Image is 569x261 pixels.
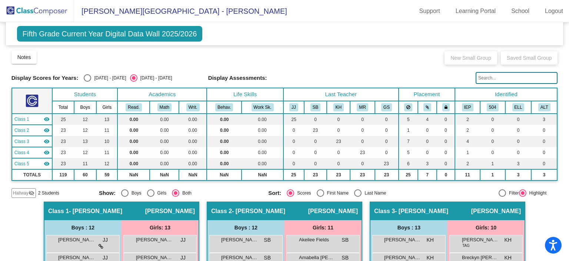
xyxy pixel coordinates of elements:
[395,208,448,215] span: - [PERSON_NAME]
[180,236,186,244] span: JJ
[505,147,531,158] td: 0
[399,136,418,147] td: 7
[384,236,421,244] span: [PERSON_NAME]
[437,158,455,169] td: 0
[506,190,519,196] div: Filter
[505,101,531,114] th: English Language Learner
[505,136,531,147] td: 0
[455,169,480,180] td: 11
[304,147,327,158] td: 0
[342,236,349,244] span: SB
[455,136,480,147] td: 4
[538,103,550,111] button: ALT
[418,136,437,147] td: 0
[375,136,399,147] td: 0
[283,125,304,136] td: 0
[437,114,455,125] td: 0
[505,125,531,136] td: 0
[350,158,375,169] td: 0
[324,190,349,196] div: First Name
[215,103,233,111] button: Behav.
[117,169,150,180] td: NaN
[179,169,207,180] td: NaN
[284,220,362,235] div: Girls: 11
[52,169,74,180] td: 119
[117,125,150,136] td: 0.00
[179,147,207,158] td: 0.00
[480,101,505,114] th: 504 Plan
[357,103,368,111] button: MR
[455,125,480,136] td: 2
[304,169,327,180] td: 23
[52,125,74,136] td: 23
[44,150,50,156] mat-icon: visibility
[14,138,29,145] span: Class 3
[74,158,97,169] td: 11
[207,147,242,158] td: 0.00
[96,114,117,125] td: 13
[69,208,122,215] span: - [PERSON_NAME]
[299,236,336,244] span: Akeilee Fields
[399,158,418,169] td: 6
[207,136,242,147] td: 0.00
[455,101,480,114] th: Individualized Education Plan
[437,101,455,114] th: Keep with teacher
[418,158,437,169] td: 3
[96,101,117,114] th: Girls
[327,136,350,147] td: 23
[12,147,53,158] td: Mitchell Rueschenberg - Rueschenberg
[207,158,242,169] td: 0.00
[283,158,304,169] td: 0
[327,114,350,125] td: 0
[11,50,37,64] button: Notes
[480,147,505,158] td: 0
[268,189,432,197] mat-radio-group: Select an option
[74,5,287,17] span: [PERSON_NAME][GEOGRAPHIC_DATA] - [PERSON_NAME]
[462,236,499,244] span: [PERSON_NAME]
[126,103,142,111] button: Read.
[471,208,521,215] span: [PERSON_NAME]
[531,169,557,180] td: 3
[375,158,399,169] td: 23
[179,158,207,169] td: 0.00
[29,190,34,196] mat-icon: visibility_off
[150,125,179,136] td: 0.00
[137,75,172,81] div: [DATE] - [DATE]
[350,101,375,114] th: Mitchell Rueschenberg
[74,114,97,125] td: 12
[242,169,283,180] td: NaN
[413,5,446,17] a: Support
[96,147,117,158] td: 11
[242,158,283,169] td: 0.00
[99,190,116,196] span: Show:
[207,220,284,235] div: Boys : 12
[526,190,547,196] div: Highlight
[289,103,298,111] button: JJ
[48,208,69,215] span: Class 1
[14,149,29,156] span: Class 4
[117,136,150,147] td: 0.00
[52,88,117,101] th: Students
[74,101,97,114] th: Boys
[232,208,285,215] span: - [PERSON_NAME]
[136,236,173,244] span: [PERSON_NAME]
[480,125,505,136] td: 0
[304,125,327,136] td: 23
[399,125,418,136] td: 1
[283,88,399,101] th: Last Teacher
[512,103,525,111] button: ELL
[264,236,271,244] span: SB
[150,147,179,158] td: 0.00
[418,101,437,114] th: Keep with students
[11,75,79,81] span: Display Scores for Years:
[505,114,531,125] td: 0
[207,169,242,180] td: NaN
[44,127,50,133] mat-icon: visibility
[283,101,304,114] th: Julie Juhl
[333,103,344,111] button: KH
[476,72,558,84] input: Search...
[304,136,327,147] td: 0
[179,136,207,147] td: 0.00
[283,169,304,180] td: 25
[74,136,97,147] td: 13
